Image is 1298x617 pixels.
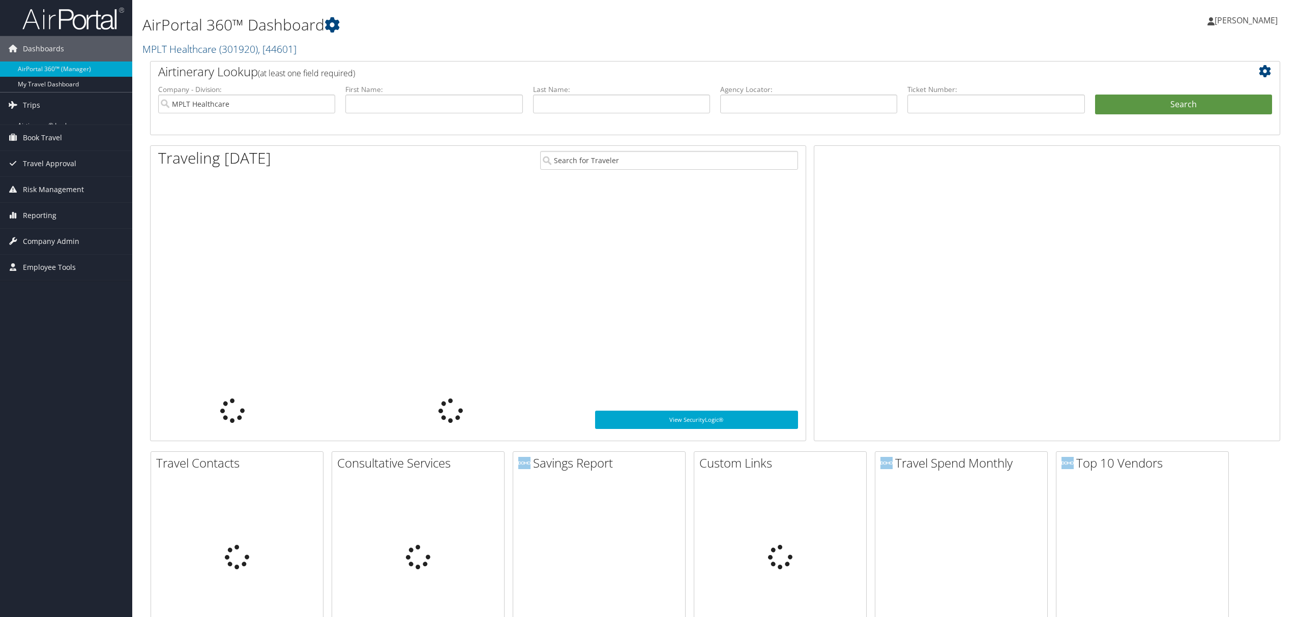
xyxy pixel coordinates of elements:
a: MPLT Healthcare [142,42,297,56]
label: Agency Locator: [720,84,897,95]
span: Employee Tools [23,255,76,280]
span: Book Travel [23,125,62,150]
span: Travel Approval [23,151,76,176]
h2: Travel Contacts [156,454,323,472]
span: ( 301920 ) [219,42,258,56]
h2: Savings Report [518,454,685,472]
span: [PERSON_NAME] [1215,15,1278,26]
a: View SecurityLogic® [595,411,798,429]
img: domo-logo.png [880,457,893,469]
img: airportal-logo.png [22,7,124,30]
span: (at least one field required) [258,68,355,79]
span: Company Admin [23,229,79,254]
h2: Custom Links [699,454,866,472]
button: Search [1095,95,1272,115]
label: Last Name: [533,84,710,95]
h1: AirPortal 360™ Dashboard [142,14,906,36]
h2: Airtinerary Lookup [158,63,1178,80]
label: Ticket Number: [907,84,1084,95]
span: Dashboards [23,36,64,61]
label: Company - Division: [158,84,335,95]
h1: Traveling [DATE] [158,147,271,169]
img: domo-logo.png [518,457,530,469]
span: Trips [23,92,40,118]
span: Reporting [23,203,56,228]
h2: Top 10 Vendors [1061,454,1228,472]
span: Risk Management [23,177,84,202]
img: domo-logo.png [1061,457,1074,469]
label: First Name: [345,84,522,95]
h2: Travel Spend Monthly [880,454,1047,472]
span: , [ 44601 ] [258,42,297,56]
h2: Consultative Services [337,454,504,472]
a: [PERSON_NAME] [1207,5,1288,36]
input: Search for Traveler [540,151,798,170]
